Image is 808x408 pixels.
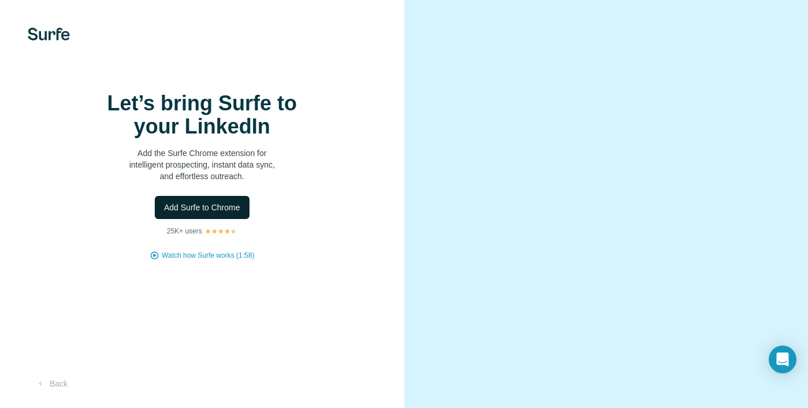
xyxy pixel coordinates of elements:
h1: Let’s bring Surfe to your LinkedIn [87,92,318,138]
button: Add Surfe to Chrome [155,196,250,219]
button: Watch how Surfe works (1:58) [162,250,254,261]
span: Add Surfe to Chrome [164,202,240,213]
img: Surfe's logo [28,28,70,40]
img: Rating Stars [204,228,237,235]
p: Add the Surfe Chrome extension for intelligent prospecting, instant data sync, and effortless out... [87,147,318,182]
button: Back [28,373,76,394]
p: 25K+ users [167,226,202,236]
div: Open Intercom Messenger [769,346,796,373]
